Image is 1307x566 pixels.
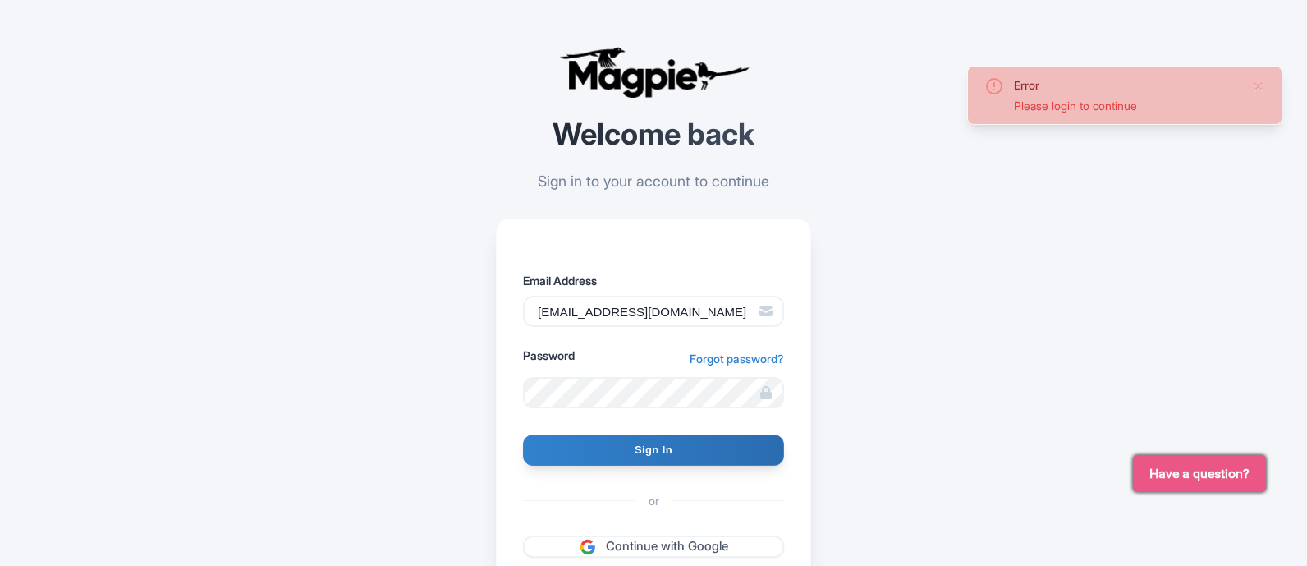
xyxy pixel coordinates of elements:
[523,272,784,289] label: Email Address
[523,435,784,466] input: Sign In
[635,492,672,509] span: or
[690,350,784,367] a: Forgot password?
[1133,455,1266,492] button: Have a question?
[1252,76,1265,96] button: Close
[1149,464,1250,484] span: Have a question?
[1014,76,1239,94] div: Error
[555,46,752,99] img: logo-ab69f6fb50320c5b225c76a69d11143b.png
[496,170,811,192] p: Sign in to your account to continue
[523,536,784,558] a: Continue with Google
[523,347,575,364] label: Password
[1014,97,1239,114] div: Please login to continue
[523,296,784,327] input: Enter your email address
[496,118,811,151] h2: Welcome back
